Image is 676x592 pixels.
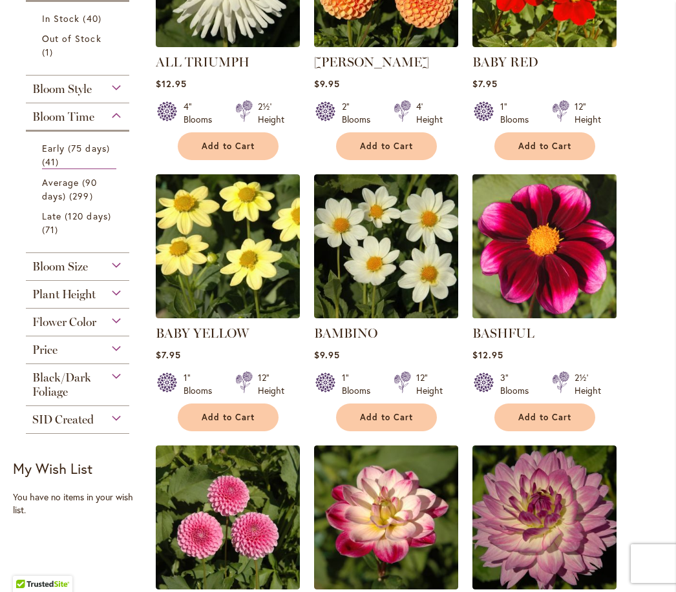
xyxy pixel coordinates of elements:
span: $9.95 [314,349,340,361]
div: 1" Blooms [342,371,378,397]
div: 1" Blooms [184,371,220,397]
div: 1" Blooms [500,100,536,126]
div: You have no items in your wish list. [13,491,149,516]
span: $12.95 [156,77,187,90]
div: 2" Blooms [342,100,378,126]
span: 41 [42,155,62,168]
span: Black/Dark Foliage [32,371,91,399]
a: [PERSON_NAME] [314,54,429,70]
span: Plant Height [32,287,96,301]
iframe: Launch Accessibility Center [10,546,46,582]
button: Add to Cart [494,132,595,160]
a: BABY YELLOW [156,309,300,321]
span: Early (75 days) [42,142,110,154]
div: 12" Height [258,371,284,397]
span: SID Created [32,413,94,427]
img: BETTY ANNE [156,445,300,589]
span: Flower Color [32,315,96,329]
div: 3" Blooms [500,371,536,397]
img: BABY YELLOW [156,174,300,318]
button: Add to Cart [178,403,279,431]
span: 71 [42,223,61,236]
span: 40 [83,12,104,25]
strong: My Wish List [13,459,92,478]
a: BAMBINO [314,325,377,341]
a: BAMBINO [314,309,458,321]
a: Binky [314,580,458,592]
span: In Stock [42,12,79,25]
a: BABY RED [472,54,538,70]
img: BAMBINO [314,174,458,318]
a: BASHFUL [472,325,534,341]
a: BETTY ANNE [156,580,300,592]
img: BASHFUL [469,170,620,322]
button: Add to Cart [336,132,437,160]
span: $9.95 [314,77,340,90]
span: Late (120 days) [42,210,111,222]
span: Bloom Size [32,260,88,274]
span: $7.95 [156,349,181,361]
div: 12" Height [575,100,601,126]
a: ALL TRIUMPH [156,54,249,70]
div: 2½' Height [258,100,284,126]
a: BABY YELLOW [156,325,249,341]
a: Average (90 days) 299 [42,176,116,203]
span: Add to Cart [360,412,413,423]
span: Add to Cart [518,141,571,152]
span: Add to Cart [360,141,413,152]
a: Out of Stock 1 [42,32,116,59]
a: AMBER QUEEN [314,37,458,50]
span: 299 [69,189,96,203]
div: 4' Height [416,100,443,126]
img: Binky [314,445,458,589]
button: Add to Cart [494,403,595,431]
img: BITSY [472,445,617,589]
a: BASHFUL [472,309,617,321]
span: Bloom Style [32,82,92,96]
span: $7.95 [472,77,498,90]
span: Bloom Time [32,110,94,124]
a: BITSY [472,580,617,592]
span: Average (90 days) [42,176,98,202]
span: 1 [42,45,56,59]
a: Early (75 days) 41 [42,141,116,169]
a: Late (120 days) 71 [42,209,116,236]
button: Add to Cart [178,132,279,160]
a: In Stock 40 [42,12,116,25]
a: ALL TRIUMPH [156,37,300,50]
span: Add to Cart [202,141,255,152]
span: Out of Stock [42,32,101,45]
a: BABY RED [472,37,617,50]
div: 4" Blooms [184,100,220,126]
span: Add to Cart [202,412,255,423]
div: 12" Height [416,371,443,397]
span: Price [32,343,58,357]
button: Add to Cart [336,403,437,431]
div: 2½' Height [575,371,601,397]
span: $12.95 [472,349,503,361]
span: Add to Cart [518,412,571,423]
